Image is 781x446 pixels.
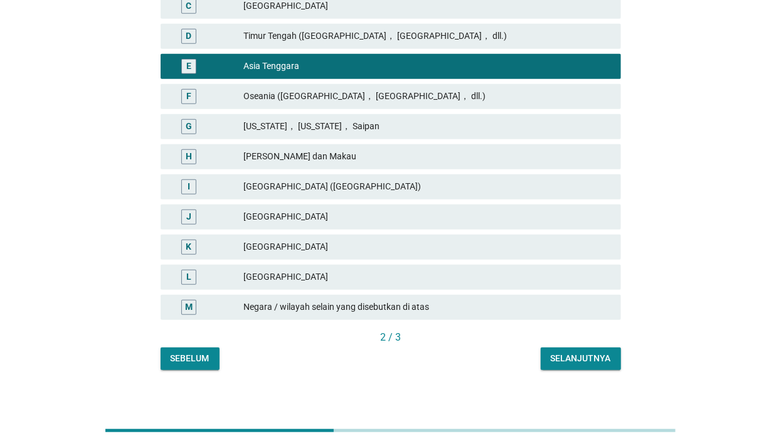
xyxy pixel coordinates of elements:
[186,60,191,73] div: E
[186,270,191,284] div: L
[186,120,192,133] div: G
[244,119,611,134] div: [US_STATE]， [US_STATE]， Saipan
[244,149,611,164] div: [PERSON_NAME] dan Makau
[244,270,611,285] div: [GEOGRAPHIC_DATA]
[186,240,191,253] div: K
[188,180,190,193] div: I
[186,210,191,223] div: J
[244,29,611,44] div: Timur Tengah ([GEOGRAPHIC_DATA]， [GEOGRAPHIC_DATA]， dll.)
[244,240,611,255] div: [GEOGRAPHIC_DATA]
[171,352,210,365] div: Sebelum
[186,29,191,43] div: D
[244,179,611,194] div: [GEOGRAPHIC_DATA] ([GEOGRAPHIC_DATA])
[244,300,611,315] div: Negara / wilayah selain yang disebutkan di atas
[186,90,191,103] div: F
[244,89,611,104] div: Oseania ([GEOGRAPHIC_DATA]， [GEOGRAPHIC_DATA]， dll.)
[541,348,621,370] button: Selanjutnya
[244,210,611,225] div: [GEOGRAPHIC_DATA]
[161,348,220,370] button: Sebelum
[161,330,621,345] div: 2 / 3
[244,59,611,74] div: Asia Tenggara
[551,352,611,365] div: Selanjutnya
[185,300,193,314] div: M
[186,150,192,163] div: H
